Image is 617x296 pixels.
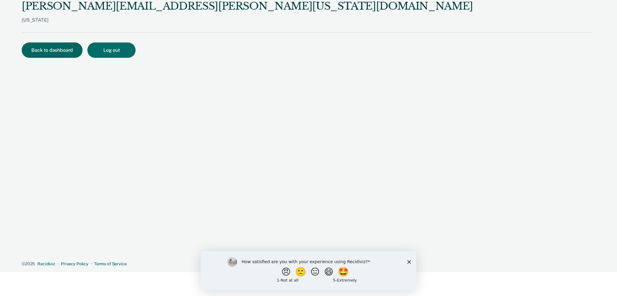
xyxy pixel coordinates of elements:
[22,261,593,266] div: · ·
[22,42,83,58] button: Back to dashboard
[61,261,89,266] a: Privacy Policy
[37,261,55,266] a: Recidiviz
[22,17,473,33] div: [US_STATE]
[201,251,416,290] iframe: Survey by Kim from Recidiviz
[22,48,87,53] a: Back to dashboard
[22,261,35,266] span: © 2025
[87,42,136,58] button: Log out
[94,261,127,266] a: Terms of Service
